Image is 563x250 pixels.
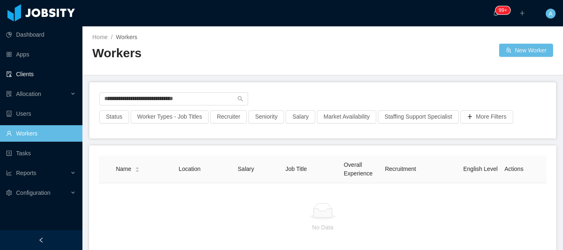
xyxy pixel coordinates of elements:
i: icon: caret-up [135,166,139,168]
button: Staffing Support Specialist [378,110,459,124]
button: Worker Types - Job Titles [131,110,209,124]
button: Market Availability [317,110,376,124]
button: icon: usergroup-addNew Worker [499,44,553,57]
span: Reports [16,170,36,176]
sup: 157 [495,6,510,14]
i: icon: setting [6,190,12,196]
span: / [111,34,113,40]
span: A [549,9,552,19]
i: icon: line-chart [6,170,12,176]
a: icon: userWorkers [6,125,76,142]
a: icon: appstoreApps [6,46,76,63]
a: icon: profileTasks [6,145,76,161]
button: Recruiter [210,110,247,124]
button: icon: plusMore Filters [460,110,513,124]
button: Seniority [249,110,284,124]
button: Salary [286,110,315,124]
span: Allocation [16,91,41,97]
a: icon: auditClients [6,66,76,82]
a: icon: robotUsers [6,105,76,122]
span: Job Title [285,166,307,172]
span: Salary [238,166,254,172]
span: Actions [504,166,523,172]
span: Location [179,166,201,172]
a: Home [92,34,108,40]
h2: Workers [92,45,323,62]
span: English Level [463,166,497,172]
i: icon: plus [519,10,525,16]
button: Status [99,110,129,124]
i: icon: solution [6,91,12,97]
span: Overall Experience [344,161,373,177]
p: No Data [106,223,540,232]
i: icon: caret-down [135,169,139,171]
span: Configuration [16,189,50,196]
span: Name [116,165,131,173]
i: icon: bell [493,10,499,16]
a: icon: pie-chartDashboard [6,26,76,43]
span: Workers [116,34,137,40]
div: Sort [135,166,140,171]
i: icon: search [237,96,243,102]
span: Recruitment [385,166,416,172]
